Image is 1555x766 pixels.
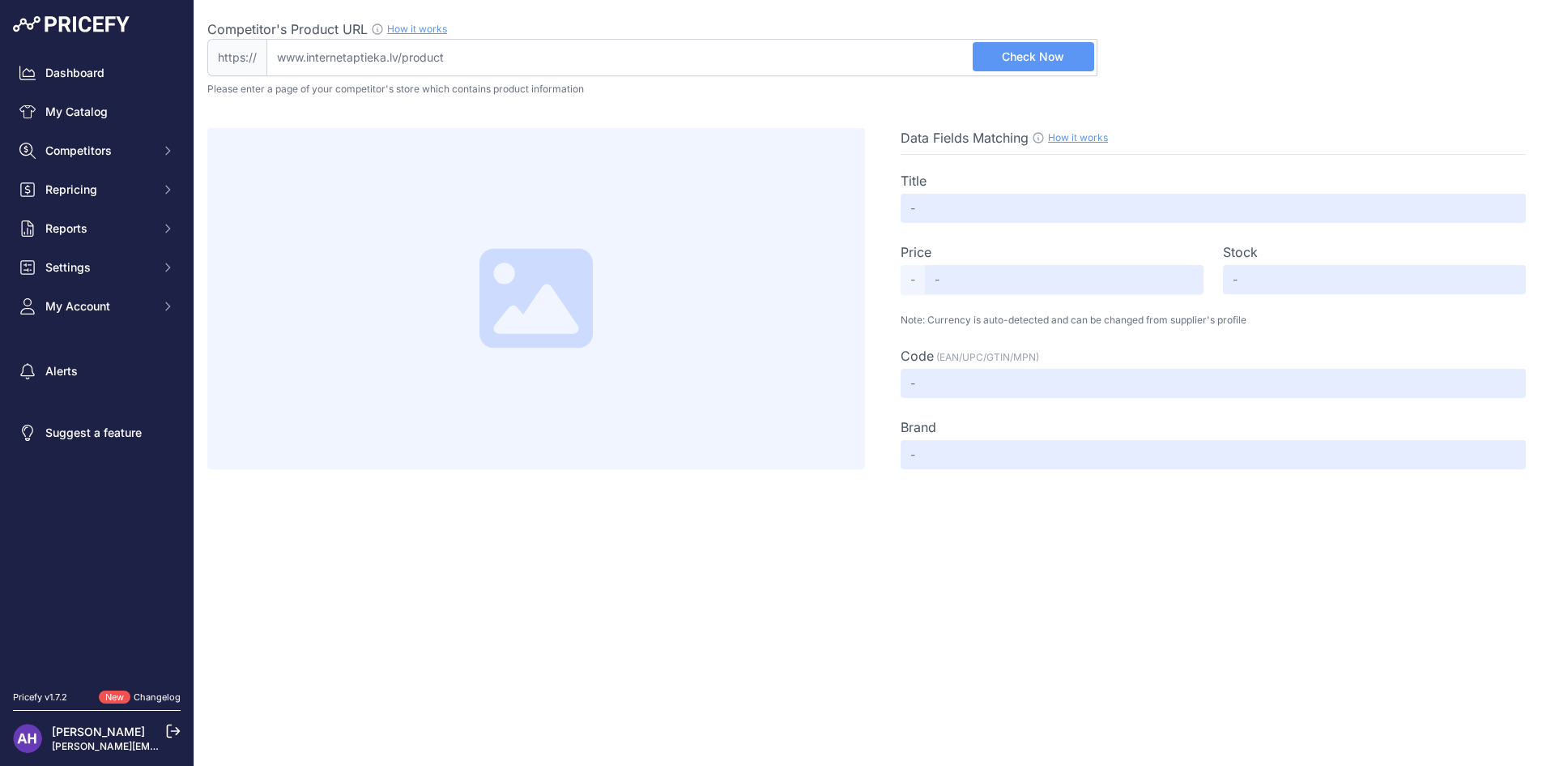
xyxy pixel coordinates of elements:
label: Brand [901,417,936,437]
input: - [901,440,1526,469]
span: Competitor's Product URL [207,21,368,37]
a: [PERSON_NAME] [52,725,145,738]
input: - [925,265,1204,294]
button: My Account [13,292,181,321]
span: https:// [207,39,266,76]
label: Price [901,242,931,262]
nav: Sidebar [13,58,181,671]
button: Competitors [13,136,181,165]
input: - [901,194,1526,223]
span: - [901,265,925,294]
img: Pricefy Logo [13,16,130,32]
a: Alerts [13,357,181,386]
span: Code [901,348,934,364]
span: My Account [45,298,151,315]
a: Dashboard [13,58,181,88]
span: (EAN/UPC/GTIN/MPN) [936,351,1039,363]
span: Repricing [45,182,151,198]
input: - [1223,265,1526,294]
a: Changelog [134,691,181,703]
a: How it works [387,23,447,35]
a: My Catalog [13,97,181,126]
a: [PERSON_NAME][EMAIL_ADDRESS][DOMAIN_NAME] [52,740,301,752]
button: Check Now [973,42,1094,71]
span: Competitors [45,143,151,159]
span: Check Now [1002,49,1064,65]
span: New [99,691,130,704]
a: How it works [1048,131,1108,143]
button: Reports [13,214,181,243]
label: Stock [1223,242,1258,262]
button: Repricing [13,175,181,204]
span: Data Fields Matching [901,130,1029,146]
span: Reports [45,220,151,237]
div: Pricefy v1.7.2 [13,691,67,704]
button: Settings [13,253,181,282]
span: Settings [45,259,151,276]
a: Suggest a feature [13,418,181,447]
input: www.internetaptieka.lv/product [266,39,1097,76]
p: Note: Currency is auto-detected and can be changed from supplier's profile [901,314,1526,327]
input: - [901,369,1526,398]
p: Please enter a page of your competitor's store which contains product information [207,83,1542,96]
label: Title [901,171,927,190]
